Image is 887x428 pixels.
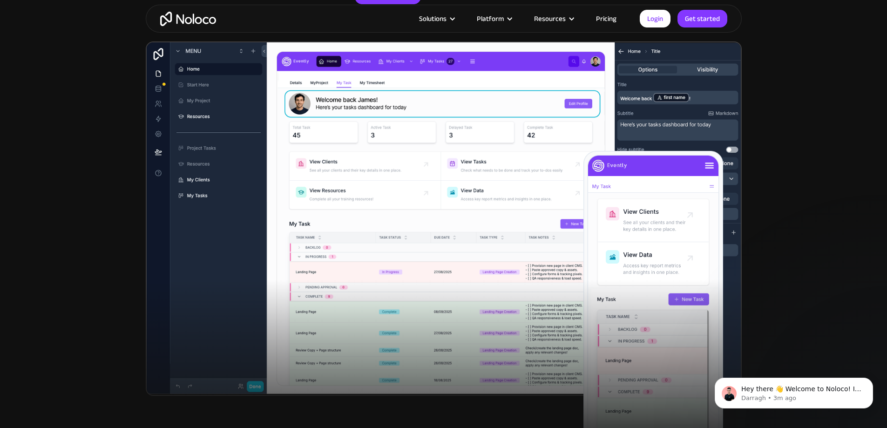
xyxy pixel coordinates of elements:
[407,13,465,25] div: Solutions
[677,10,727,27] a: Get started
[465,13,522,25] div: Platform
[701,358,887,423] iframe: Intercom notifications message
[419,13,447,25] div: Solutions
[522,13,584,25] div: Resources
[477,13,504,25] div: Platform
[534,13,566,25] div: Resources
[160,12,216,26] a: home
[640,10,670,27] a: Login
[584,13,628,25] a: Pricing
